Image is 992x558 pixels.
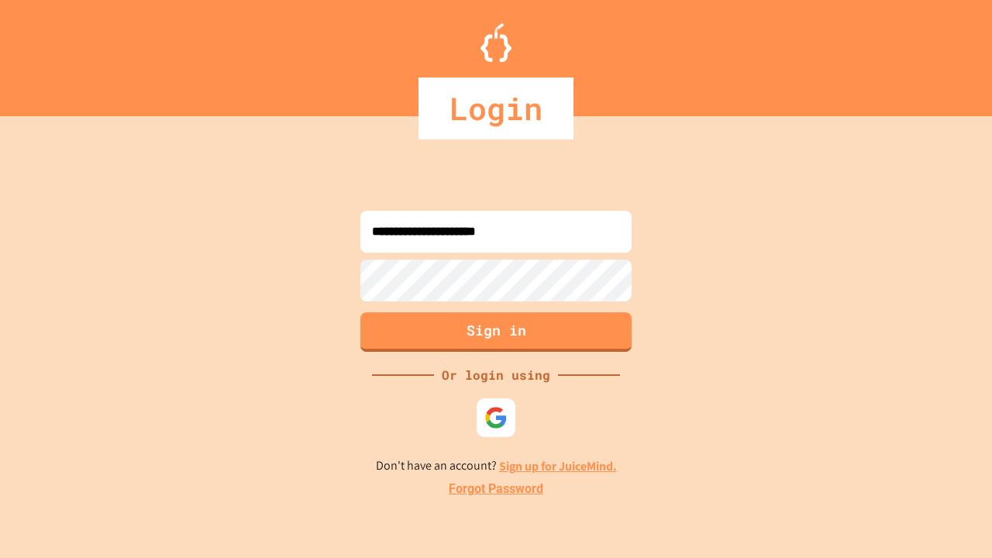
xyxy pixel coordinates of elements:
a: Sign up for JuiceMind. [499,458,617,474]
div: Login [418,77,573,139]
img: google-icon.svg [484,406,508,429]
img: Logo.svg [480,23,511,62]
p: Don't have an account? [376,456,617,476]
div: Or login using [434,366,558,384]
button: Sign in [360,312,632,352]
a: Forgot Password [449,480,543,498]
